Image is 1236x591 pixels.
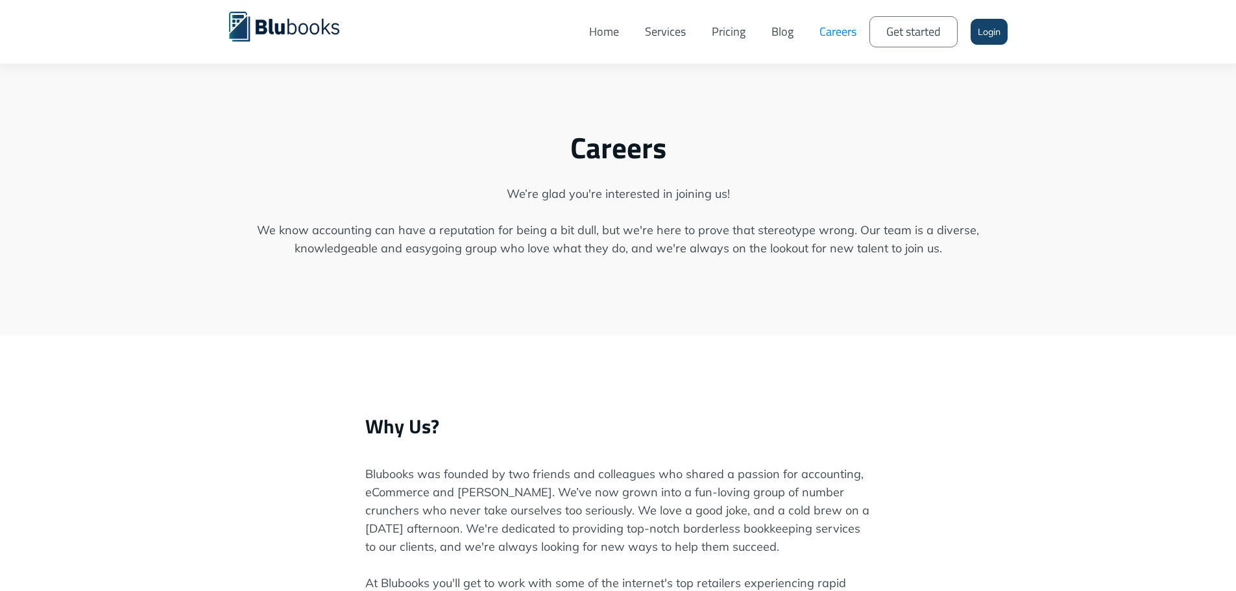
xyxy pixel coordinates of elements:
[229,130,1008,165] h1: Careers
[971,19,1008,45] a: Login
[365,411,439,441] strong: Why Us?
[869,16,958,47] a: Get started
[229,185,1008,258] span: We’re glad you're interested in joining us! We know accounting can have a reputation for being a ...
[699,10,758,54] a: Pricing
[758,10,806,54] a: Blog
[229,10,359,42] a: home
[632,10,699,54] a: Services
[806,10,869,54] a: Careers
[576,10,632,54] a: Home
